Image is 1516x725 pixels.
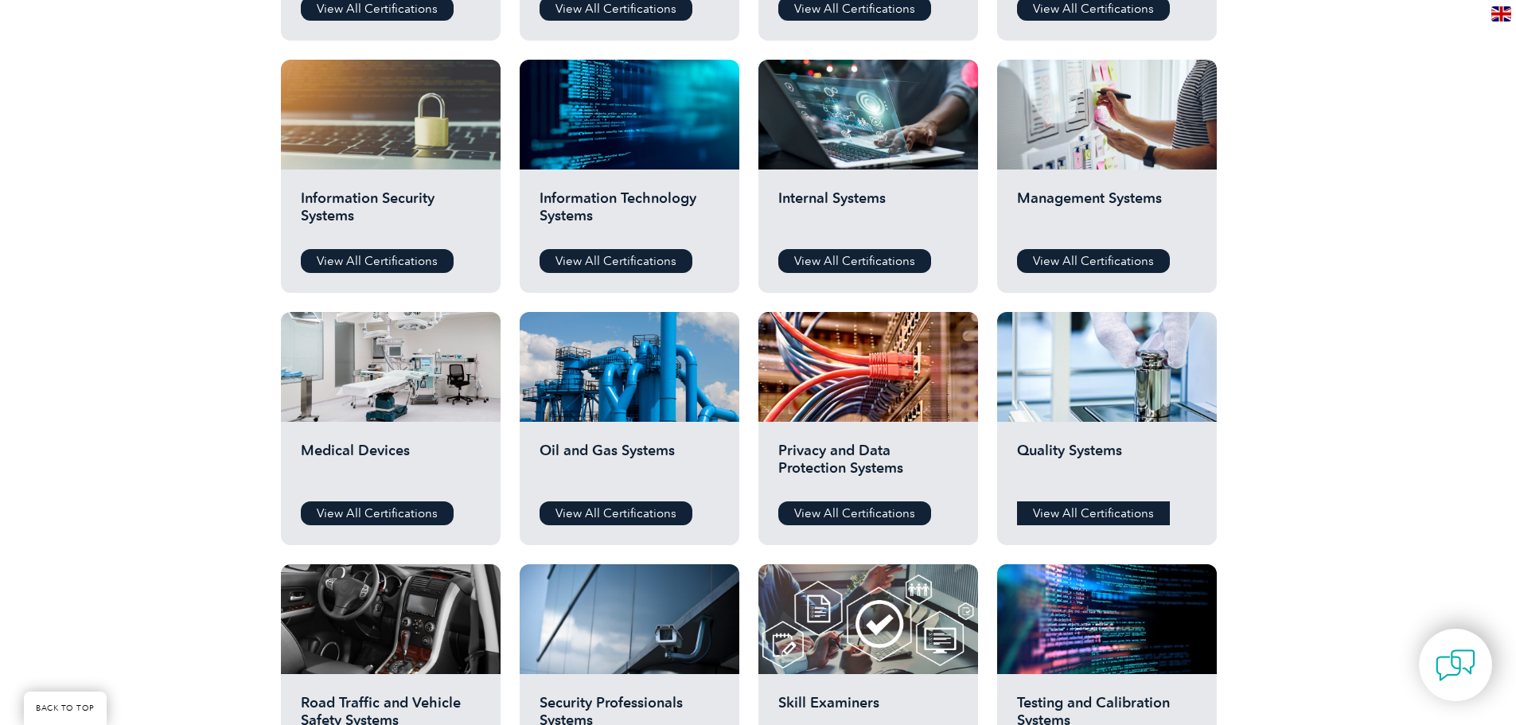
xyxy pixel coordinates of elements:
[1017,442,1197,489] h2: Quality Systems
[540,249,692,273] a: View All Certifications
[301,442,481,489] h2: Medical Devices
[1436,645,1475,685] img: contact-chat.png
[778,249,931,273] a: View All Certifications
[1017,189,1197,237] h2: Management Systems
[778,189,958,237] h2: Internal Systems
[301,501,454,525] a: View All Certifications
[1017,501,1170,525] a: View All Certifications
[1491,6,1511,21] img: en
[778,442,958,489] h2: Privacy and Data Protection Systems
[1017,249,1170,273] a: View All Certifications
[301,189,481,237] h2: Information Security Systems
[778,501,931,525] a: View All Certifications
[540,501,692,525] a: View All Certifications
[301,249,454,273] a: View All Certifications
[24,692,107,725] a: BACK TO TOP
[540,189,719,237] h2: Information Technology Systems
[540,442,719,489] h2: Oil and Gas Systems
